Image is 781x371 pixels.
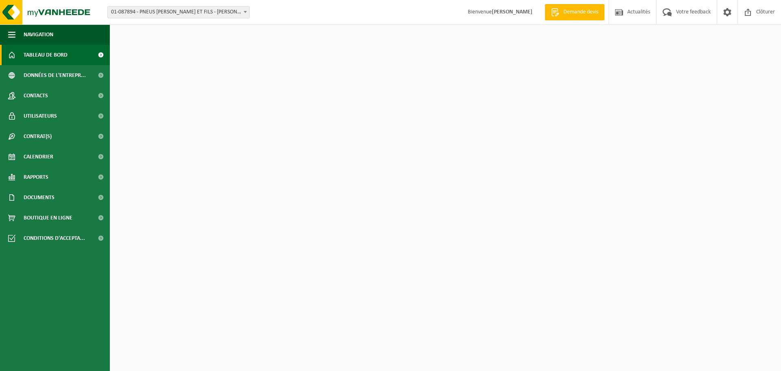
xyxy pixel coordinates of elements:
span: Conditions d'accepta... [24,228,85,248]
span: Contrat(s) [24,126,52,147]
span: 01-087894 - PNEUS ALBERT FERON ET FILS - VAUX-SUR-SÛRE [107,6,250,18]
span: Contacts [24,86,48,106]
strong: [PERSON_NAME] [492,9,532,15]
span: Rapports [24,167,48,187]
span: Tableau de bord [24,45,68,65]
a: Demande devis [545,4,604,20]
span: Données de l'entrepr... [24,65,86,86]
span: Demande devis [561,8,600,16]
span: Documents [24,187,55,208]
span: 01-087894 - PNEUS ALBERT FERON ET FILS - VAUX-SUR-SÛRE [108,7,249,18]
span: Boutique en ligne [24,208,72,228]
span: Navigation [24,24,53,45]
span: Utilisateurs [24,106,57,126]
span: Calendrier [24,147,53,167]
